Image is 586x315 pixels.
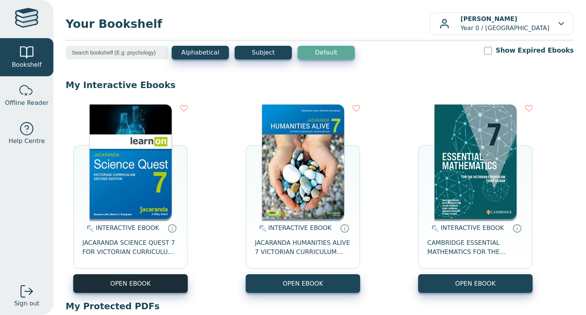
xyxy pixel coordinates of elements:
img: a4cdec38-c0cf-47c5-bca4-515c5eb7b3e9.png [435,104,517,219]
a: Interactive eBooks are accessed online via the publisher’s portal. They contain interactive resou... [340,223,349,233]
label: Show Expired Ebooks [496,46,574,55]
span: Bookshelf [12,60,42,69]
button: OPEN EBOOK [73,274,188,293]
img: 329c5ec2-5188-ea11-a992-0272d098c78b.jpg [90,104,172,219]
button: [PERSON_NAME]Year 0 / [GEOGRAPHIC_DATA] [430,12,574,35]
span: INTERACTIVE EBOOK [96,224,159,231]
button: Default [298,46,355,59]
p: My Interactive Ebooks [66,79,574,91]
input: Search bookshelf (E.g: psychology) [66,46,169,59]
a: Interactive eBooks are accessed online via the publisher’s portal. They contain interactive resou... [167,223,177,233]
button: Alphabetical [172,46,229,59]
p: My Protected PDFs [66,301,574,312]
span: JACARANDA SCIENCE QUEST 7 FOR VICTORIAN CURRICULUM LEARNON 2E EBOOK [82,238,179,257]
span: Offline Reader [5,98,48,108]
span: JACARANDA HUMANITIES ALIVE 7 VICTORIAN CURRICULUM LEARNON EBOOK 2E [255,238,351,257]
a: Interactive eBooks are accessed online via the publisher’s portal. They contain interactive resou... [512,223,522,233]
span: INTERACTIVE EBOOK [268,224,332,231]
span: CAMBRIDGE ESSENTIAL MATHEMATICS FOR THE VICTORIAN CURRICULUM YEAR 7 EBOOK 3E [427,238,523,257]
span: Your Bookshelf [66,15,430,32]
p: Year 0 / [GEOGRAPHIC_DATA] [460,14,549,33]
button: OPEN EBOOK [418,274,533,293]
img: interactive.svg [84,224,94,233]
img: interactive.svg [429,224,439,233]
span: Help Centre [8,137,45,146]
button: Subject [235,46,292,59]
button: OPEN EBOOK [246,274,360,293]
img: 429ddfad-7b91-e911-a97e-0272d098c78b.jpg [262,104,344,219]
span: Sign out [14,299,39,308]
span: INTERACTIVE EBOOK [441,224,504,231]
b: [PERSON_NAME] [460,15,517,22]
img: interactive.svg [257,224,266,233]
